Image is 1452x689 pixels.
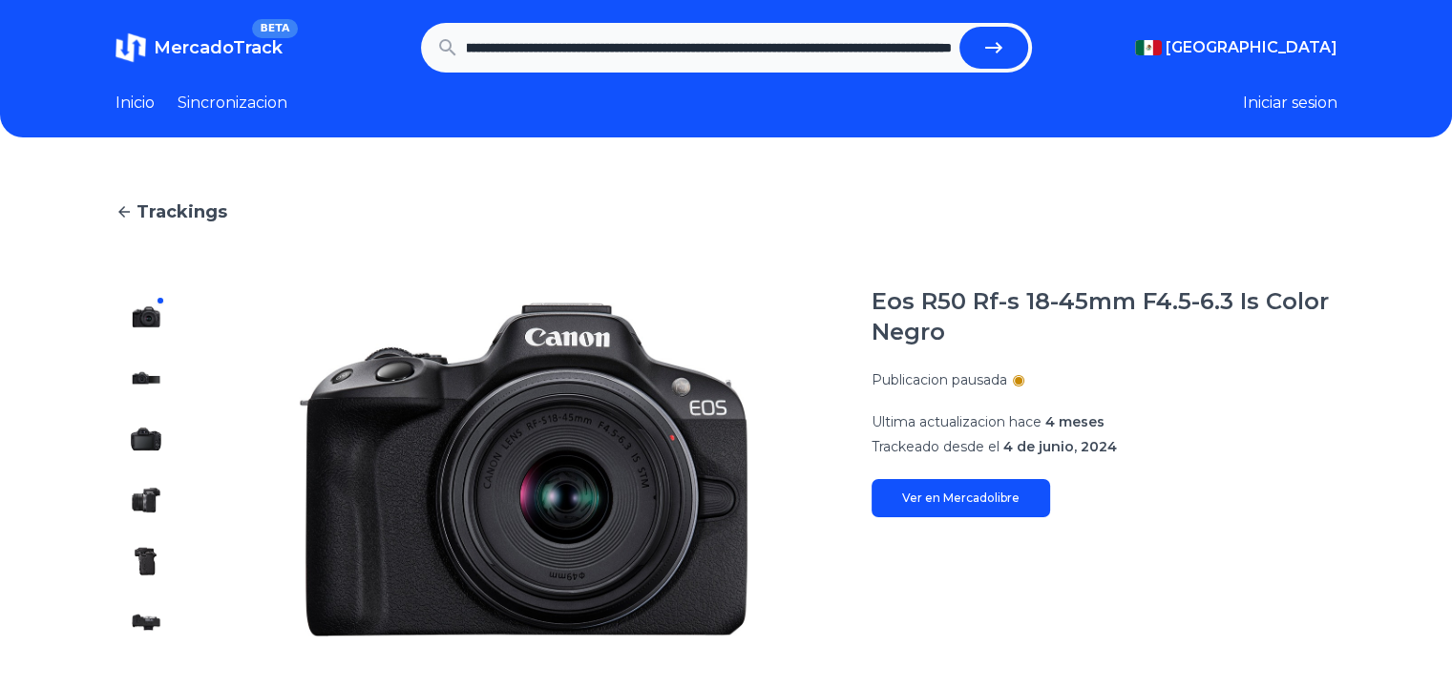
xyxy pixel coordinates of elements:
span: BETA [252,19,297,38]
img: Eos R50 Rf-s 18-45mm F4.5-6.3 Is Color Negro [131,302,161,332]
img: Eos R50 Rf-s 18-45mm F4.5-6.3 Is Color Negro [131,485,161,515]
span: 4 de junio, 2024 [1003,438,1117,455]
a: MercadoTrackBETA [116,32,283,63]
a: Sincronizacion [178,92,287,115]
span: Ultima actualizacion hace [872,413,1042,430]
img: Eos R50 Rf-s 18-45mm F4.5-6.3 Is Color Negro [131,607,161,637]
img: Mexico [1135,40,1162,55]
span: MercadoTrack [154,37,283,58]
a: Trackings [116,198,1337,225]
img: Eos R50 Rf-s 18-45mm F4.5-6.3 Is Color Negro [131,424,161,454]
p: Publicacion pausada [872,370,1007,389]
span: Trackeado desde el [872,438,1000,455]
button: Iniciar sesion [1243,92,1337,115]
img: Eos R50 Rf-s 18-45mm F4.5-6.3 Is Color Negro [131,546,161,576]
img: Eos R50 Rf-s 18-45mm F4.5-6.3 Is Color Negro [131,363,161,393]
a: Inicio [116,92,155,115]
span: 4 meses [1045,413,1105,430]
img: MercadoTrack [116,32,146,63]
img: Eos R50 Rf-s 18-45mm F4.5-6.3 Is Color Negro [215,286,833,653]
button: [GEOGRAPHIC_DATA] [1135,36,1337,59]
span: Trackings [137,198,227,225]
h1: Eos R50 Rf-s 18-45mm F4.5-6.3 Is Color Negro [872,286,1337,347]
a: Ver en Mercadolibre [872,479,1050,517]
span: [GEOGRAPHIC_DATA] [1166,36,1337,59]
